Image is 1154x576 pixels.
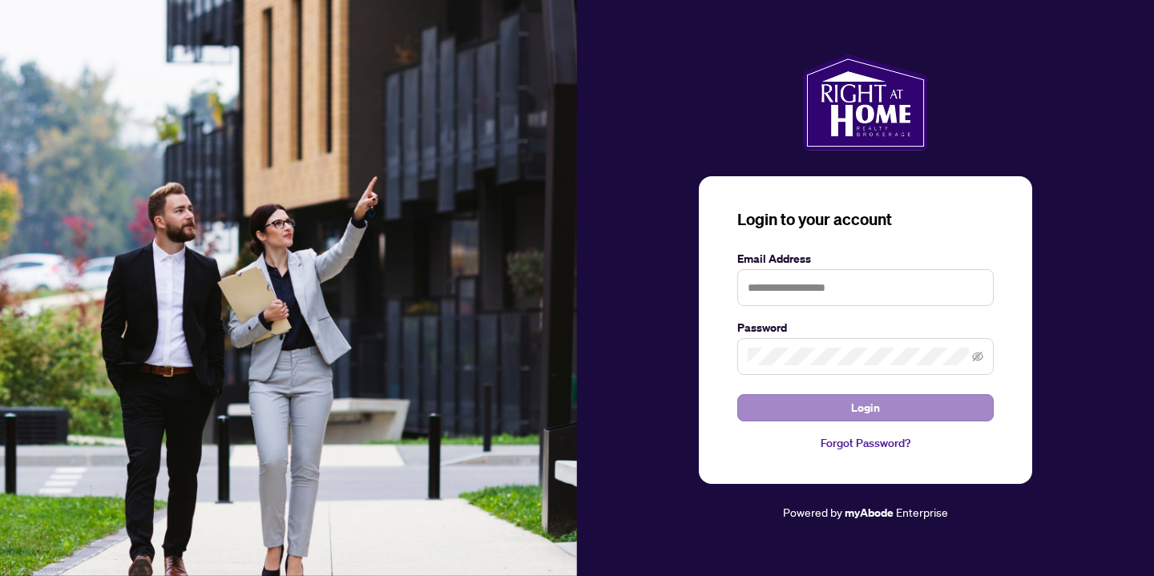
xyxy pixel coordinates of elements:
label: Password [737,319,994,336]
span: Login [851,395,880,421]
h3: Login to your account [737,208,994,231]
a: myAbode [845,504,894,522]
a: Forgot Password? [737,434,994,452]
span: Powered by [783,505,842,519]
span: Enterprise [896,505,948,519]
span: eye-invisible [972,351,983,362]
label: Email Address [737,250,994,268]
button: Login [737,394,994,421]
img: ma-logo [803,54,927,151]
